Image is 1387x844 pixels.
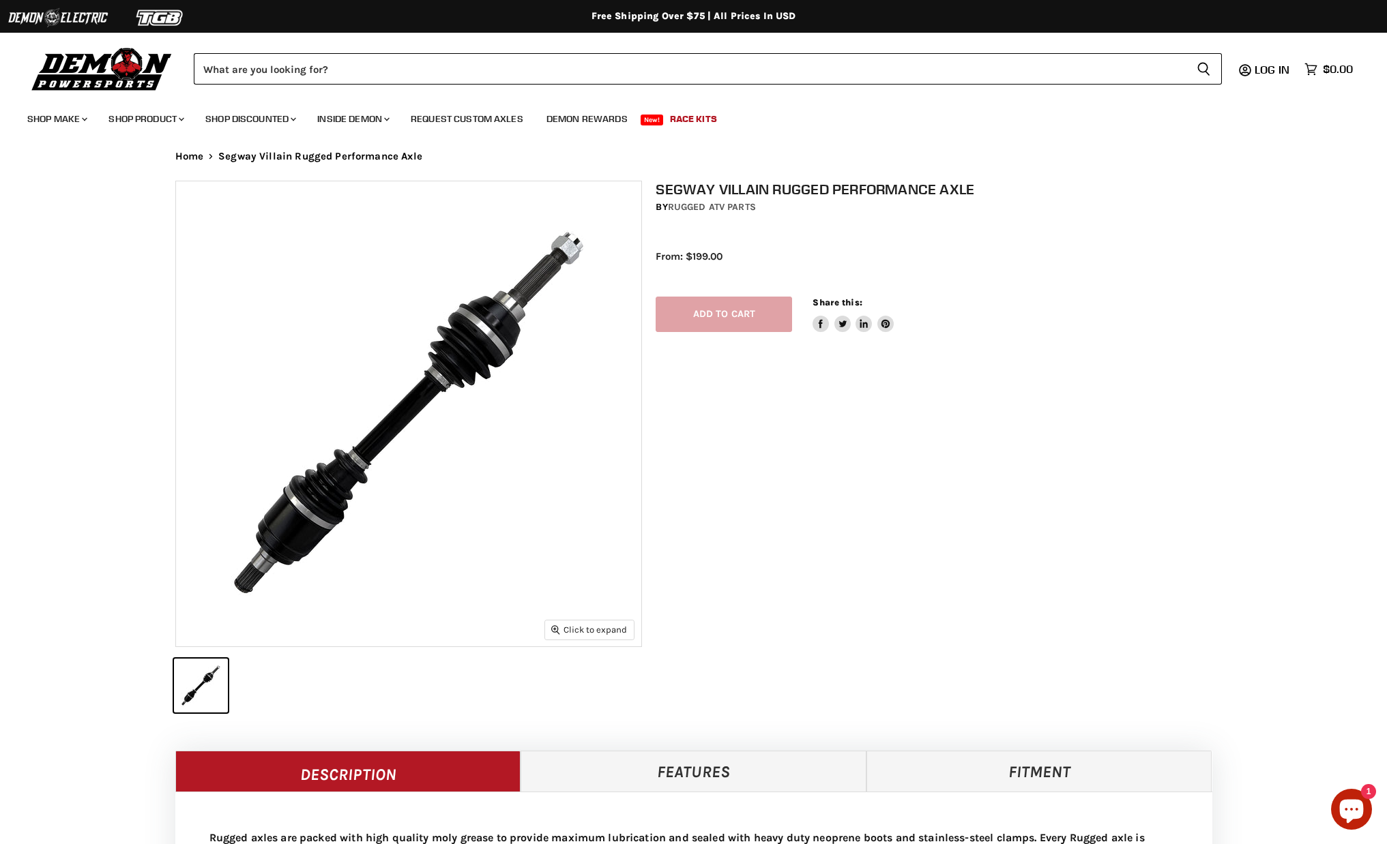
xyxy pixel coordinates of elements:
[17,105,96,133] a: Shop Make
[656,181,1226,198] h1: Segway Villain Rugged Performance Axle
[194,53,1186,85] input: Search
[27,44,177,93] img: Demon Powersports
[1249,63,1298,76] a: Log in
[109,5,211,31] img: TGB Logo 2
[1186,53,1222,85] button: Search
[1327,789,1376,833] inbox-online-store-chat: Shopify online store chat
[218,151,422,162] span: Segway Villain Rugged Performance Axle
[176,181,641,646] img: IMAGE
[656,200,1226,215] div: by
[175,151,204,162] a: Home
[668,201,756,213] a: Rugged ATV Parts
[813,297,894,333] aside: Share this:
[148,151,1240,162] nav: Breadcrumbs
[1255,63,1289,76] span: Log in
[656,250,722,262] span: From: $199.00
[400,105,534,133] a: Request Custom Axles
[641,115,664,125] span: New!
[17,100,1349,133] ul: Main menu
[536,105,638,133] a: Demon Rewards
[551,624,627,635] span: Click to expand
[866,751,1212,792] a: Fitment
[1298,59,1360,79] a: $0.00
[307,105,398,133] a: Inside Demon
[194,53,1222,85] form: Product
[174,659,228,712] button: IMAGE thumbnail
[195,105,304,133] a: Shop Discounted
[1323,63,1353,76] span: $0.00
[7,5,109,31] img: Demon Electric Logo 2
[98,105,192,133] a: Shop Product
[148,10,1240,22] div: Free Shipping Over $75 | All Prices In USD
[521,751,866,792] a: Features
[660,105,727,133] a: Race Kits
[813,297,862,307] span: Share this:
[545,620,634,639] button: Click to expand
[175,751,521,792] a: Description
